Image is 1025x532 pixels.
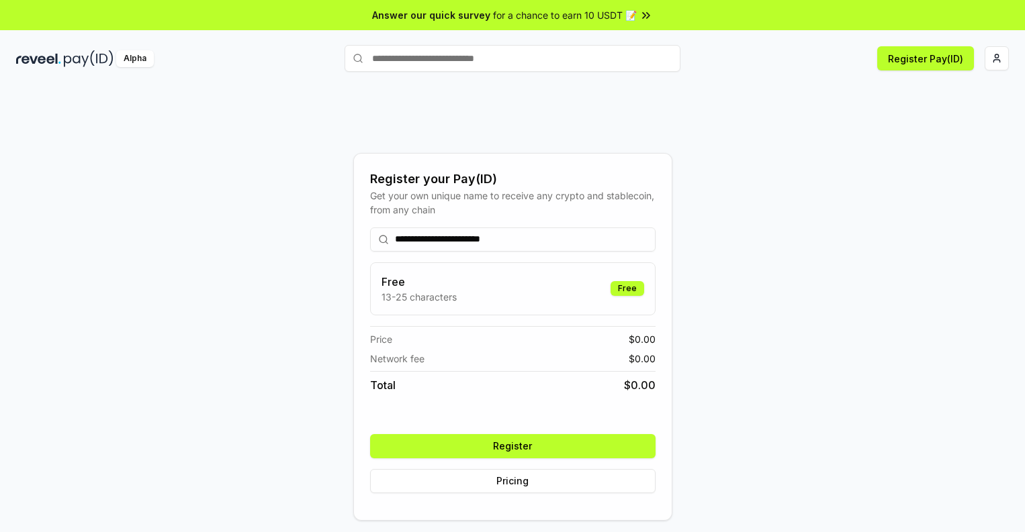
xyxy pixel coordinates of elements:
[370,170,656,189] div: Register your Pay(ID)
[370,377,396,393] span: Total
[611,281,644,296] div: Free
[624,377,656,393] span: $ 0.00
[370,189,656,217] div: Get your own unique name to receive any crypto and stablecoin, from any chain
[370,469,656,493] button: Pricing
[16,50,61,67] img: reveel_dark
[116,50,154,67] div: Alpha
[877,46,974,70] button: Register Pay(ID)
[370,332,392,346] span: Price
[493,8,637,22] span: for a chance to earn 10 USDT 📝
[64,50,114,67] img: pay_id
[629,352,656,366] span: $ 0.00
[370,434,656,458] button: Register
[382,290,457,304] p: 13-25 characters
[372,8,490,22] span: Answer our quick survey
[370,352,425,366] span: Network fee
[382,274,457,290] h3: Free
[629,332,656,346] span: $ 0.00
